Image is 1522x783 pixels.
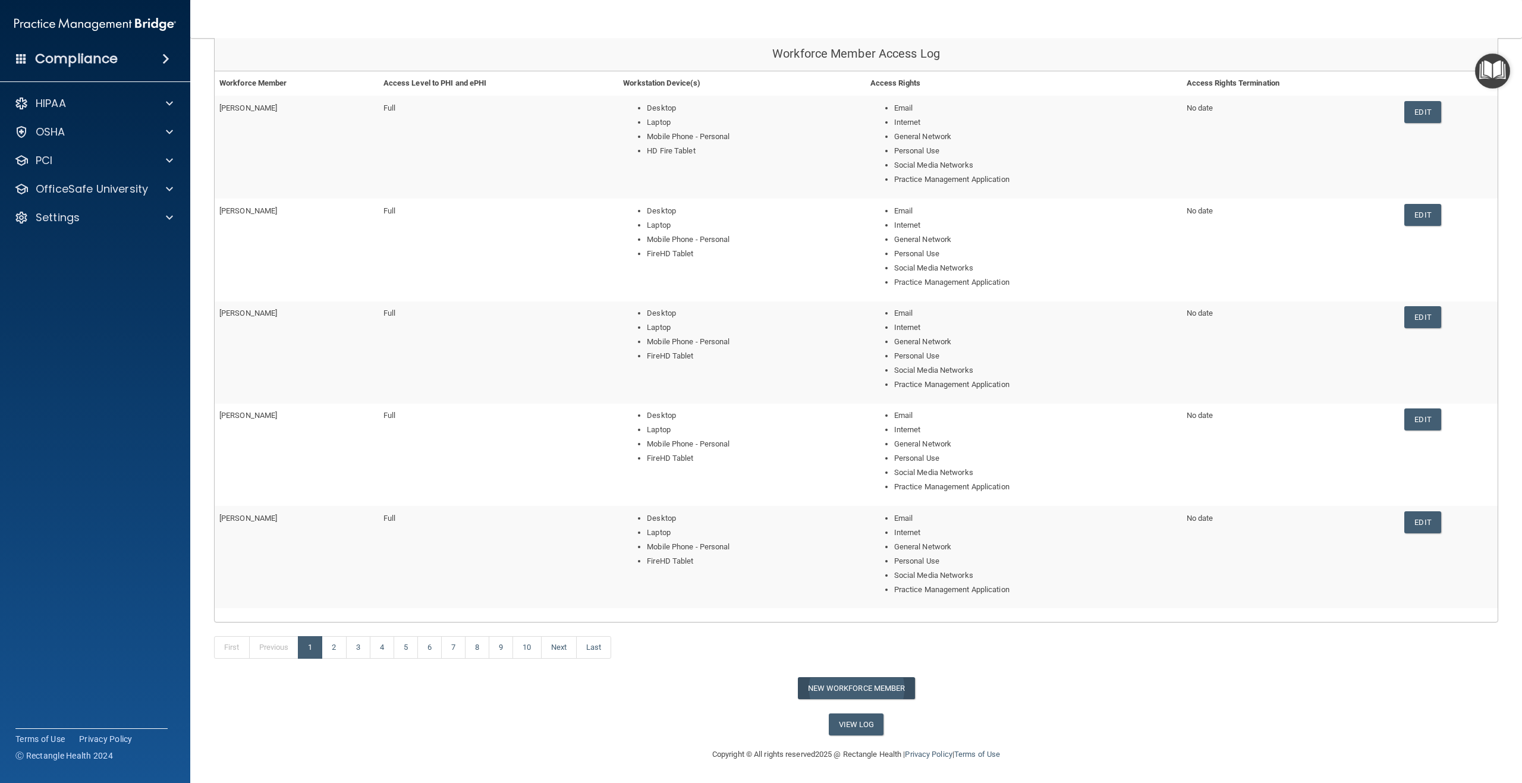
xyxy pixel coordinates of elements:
a: Terms of Use [15,733,65,745]
a: Edit [1404,306,1441,328]
li: Social Media Networks [894,158,1177,172]
th: Workforce Member [215,71,379,96]
span: Full [383,103,395,112]
li: Desktop [647,101,860,115]
span: [PERSON_NAME] [219,411,277,420]
li: Internet [894,526,1177,540]
a: 10 [512,636,541,659]
span: Full [383,411,395,420]
li: FireHD Tablet [647,451,860,466]
a: 1 [298,636,322,659]
a: Edit [1404,408,1441,430]
span: No date [1187,411,1213,420]
li: Laptop [647,218,860,232]
p: HIPAA [36,96,66,111]
a: First [214,636,250,659]
li: General Network [894,130,1177,144]
li: Mobile Phone - Personal [647,130,860,144]
li: Laptop [647,115,860,130]
li: Personal Use [894,247,1177,261]
span: No date [1187,309,1213,317]
a: Next [541,636,577,659]
span: [PERSON_NAME] [219,309,277,317]
li: Laptop [647,320,860,335]
th: Access Level to PHI and ePHI [379,71,619,96]
a: Privacy Policy [905,750,952,759]
a: 8 [465,636,489,659]
li: Practice Management Application [894,480,1177,494]
li: Email [894,101,1177,115]
li: Mobile Phone - Personal [647,335,860,349]
a: Edit [1404,204,1441,226]
a: OSHA [14,125,173,139]
p: OSHA [36,125,65,139]
span: Ⓒ Rectangle Health 2024 [15,750,113,762]
a: Last [576,636,611,659]
a: 9 [489,636,513,659]
th: Workstation Device(s) [618,71,865,96]
a: Terms of Use [954,750,1000,759]
li: Social Media Networks [894,568,1177,583]
li: FireHD Tablet [647,247,860,261]
a: Previous [249,636,299,659]
a: Settings [14,210,173,225]
li: FireHD Tablet [647,349,860,363]
span: [PERSON_NAME] [219,206,277,215]
span: [PERSON_NAME] [219,103,277,112]
a: 7 [441,636,466,659]
a: 5 [394,636,418,659]
li: Desktop [647,511,860,526]
a: 4 [370,636,394,659]
span: [PERSON_NAME] [219,514,277,523]
button: New Workforce Member [798,677,915,699]
li: Email [894,204,1177,218]
span: Full [383,206,395,215]
a: Edit [1404,511,1441,533]
div: Copyright © All rights reserved 2025 @ Rectangle Health | | [639,735,1073,773]
th: Access Rights Termination [1182,71,1400,96]
li: Practice Management Application [894,378,1177,392]
li: General Network [894,437,1177,451]
li: Practice Management Application [894,583,1177,597]
span: No date [1187,103,1213,112]
li: Desktop [647,408,860,423]
li: Email [894,306,1177,320]
li: Social Media Networks [894,261,1177,275]
a: 2 [322,636,346,659]
li: Desktop [647,306,860,320]
span: Full [383,514,395,523]
li: Desktop [647,204,860,218]
li: Social Media Networks [894,466,1177,480]
a: Privacy Policy [79,733,133,745]
li: Internet [894,423,1177,437]
a: OfficeSafe University [14,182,173,196]
span: No date [1187,206,1213,215]
li: HD Fire Tablet [647,144,860,158]
a: Edit [1404,101,1441,123]
li: General Network [894,232,1177,247]
li: Personal Use [894,144,1177,158]
a: View Log [829,713,884,735]
th: Access Rights [866,71,1182,96]
img: PMB logo [14,12,176,36]
p: OfficeSafe University [36,182,148,196]
button: Open Resource Center [1475,54,1510,89]
a: PCI [14,153,173,168]
li: Mobile Phone - Personal [647,437,860,451]
li: Internet [894,115,1177,130]
iframe: Drift Widget Chat Controller [1316,699,1508,746]
p: PCI [36,153,52,168]
div: Workforce Member Access Log [215,37,1498,71]
h4: Compliance [35,51,118,67]
li: Mobile Phone - Personal [647,540,860,554]
li: General Network [894,335,1177,349]
li: General Network [894,540,1177,554]
li: Social Media Networks [894,363,1177,378]
li: Email [894,408,1177,423]
p: Settings [36,210,80,225]
li: Laptop [647,526,860,540]
li: Email [894,511,1177,526]
li: Personal Use [894,349,1177,363]
li: Personal Use [894,451,1177,466]
span: No date [1187,514,1213,523]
